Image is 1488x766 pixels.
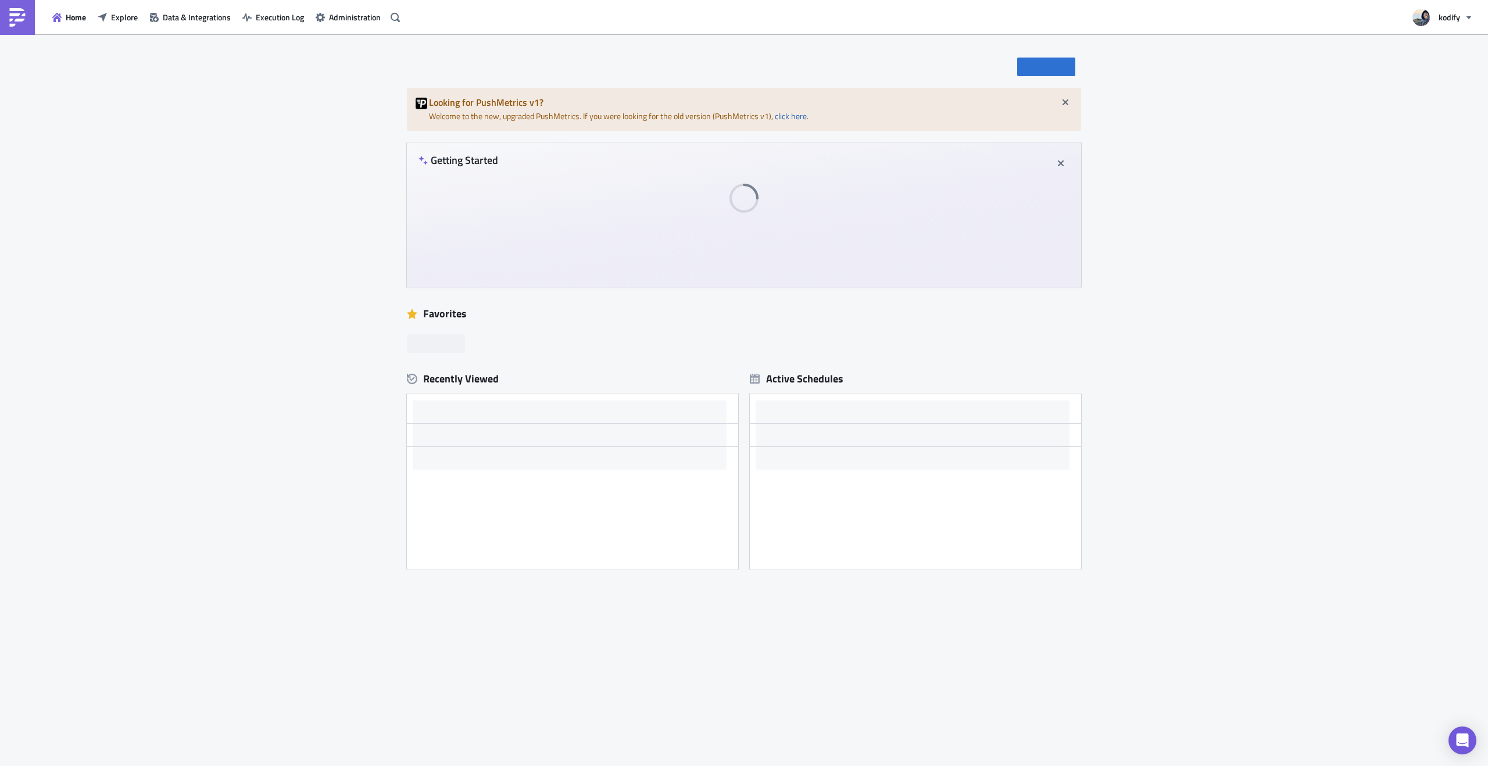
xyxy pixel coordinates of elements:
[429,98,1072,107] h5: Looking for PushMetrics v1?
[407,305,1081,323] div: Favorites
[46,8,92,26] button: Home
[775,110,807,122] a: click here
[8,8,27,27] img: PushMetrics
[419,154,498,166] h4: Getting Started
[310,8,387,26] button: Administration
[66,11,86,23] span: Home
[111,11,138,23] span: Explore
[144,8,237,26] button: Data & Integrations
[1411,8,1431,27] img: Avatar
[1405,5,1479,30] button: kodify
[1439,11,1460,23] span: kodify
[407,88,1081,131] div: Welcome to the new, upgraded PushMetrics. If you were looking for the old version (PushMetrics v1...
[237,8,310,26] button: Execution Log
[92,8,144,26] button: Explore
[750,372,843,385] div: Active Schedules
[407,370,738,388] div: Recently Viewed
[256,11,304,23] span: Execution Log
[1448,726,1476,754] div: Open Intercom Messenger
[329,11,381,23] span: Administration
[163,11,231,23] span: Data & Integrations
